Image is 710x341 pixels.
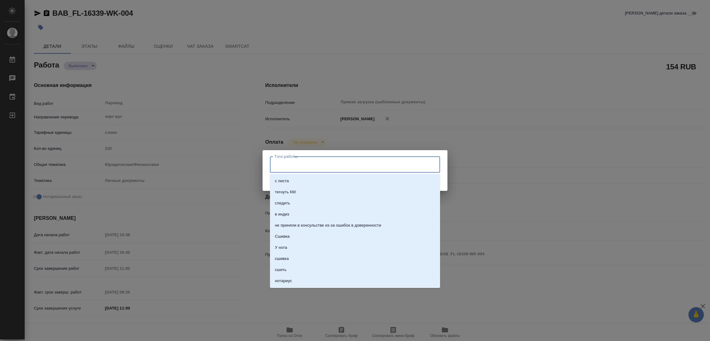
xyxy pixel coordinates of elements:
[275,200,290,206] p: следить
[275,267,287,273] p: сшить
[275,211,289,217] p: в индиз
[275,222,381,228] p: не приняли в консульстве из-за ошибок в доверенности
[275,278,292,284] p: нотариус
[275,233,290,240] p: Сшивка
[275,244,287,251] p: У нота
[275,178,289,184] p: с листа
[275,189,296,195] p: тегнуть КМ
[275,256,289,262] p: сшивка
